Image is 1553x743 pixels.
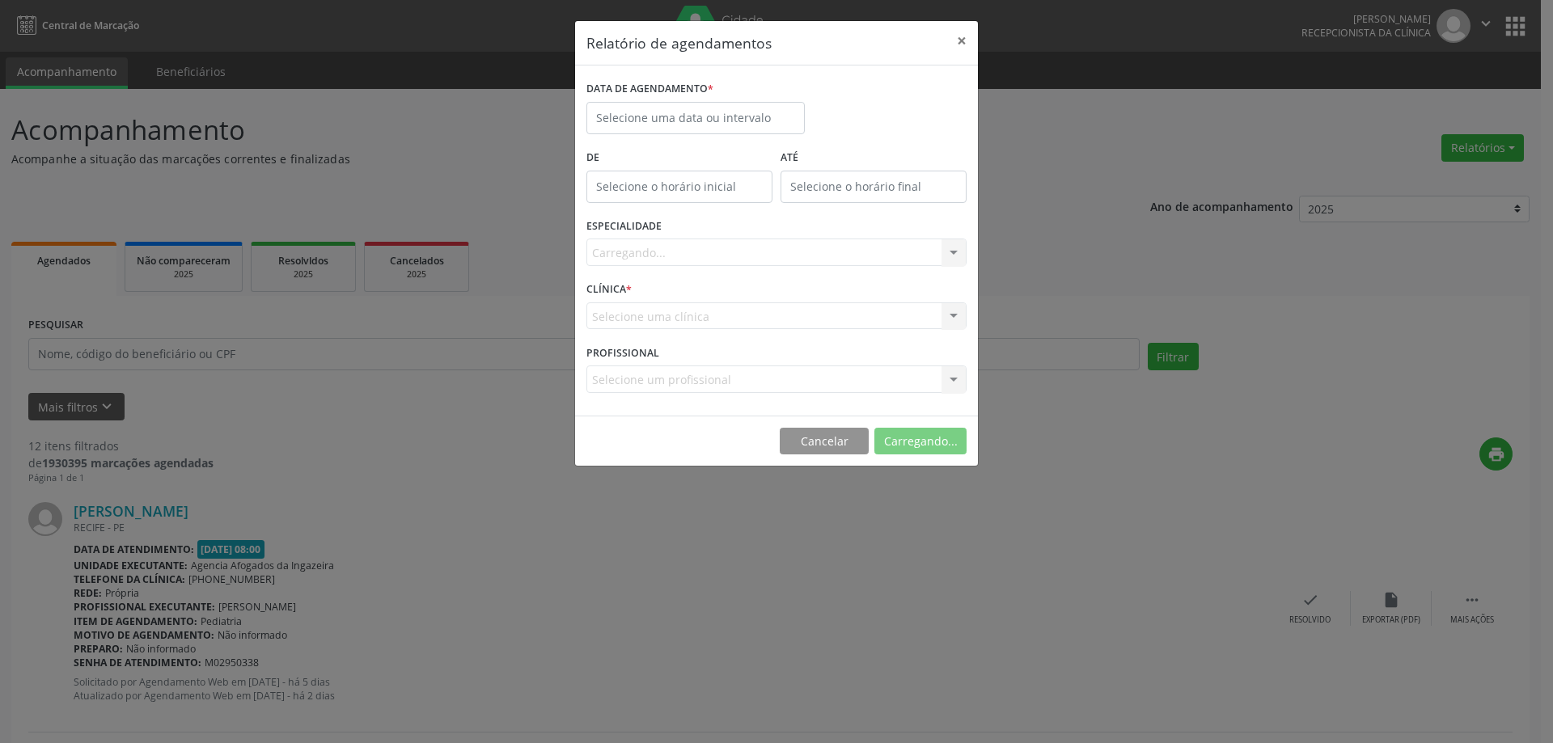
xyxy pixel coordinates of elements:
[781,146,967,171] label: ATÉ
[586,214,662,239] label: ESPECIALIDADE
[781,171,967,203] input: Selecione o horário final
[586,277,632,302] label: CLÍNICA
[586,146,772,171] label: De
[946,21,978,61] button: Close
[586,171,772,203] input: Selecione o horário inicial
[780,428,869,455] button: Cancelar
[586,77,713,102] label: DATA DE AGENDAMENTO
[586,102,805,134] input: Selecione uma data ou intervalo
[874,428,967,455] button: Carregando...
[586,340,659,365] label: PROFISSIONAL
[586,32,772,53] h5: Relatório de agendamentos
